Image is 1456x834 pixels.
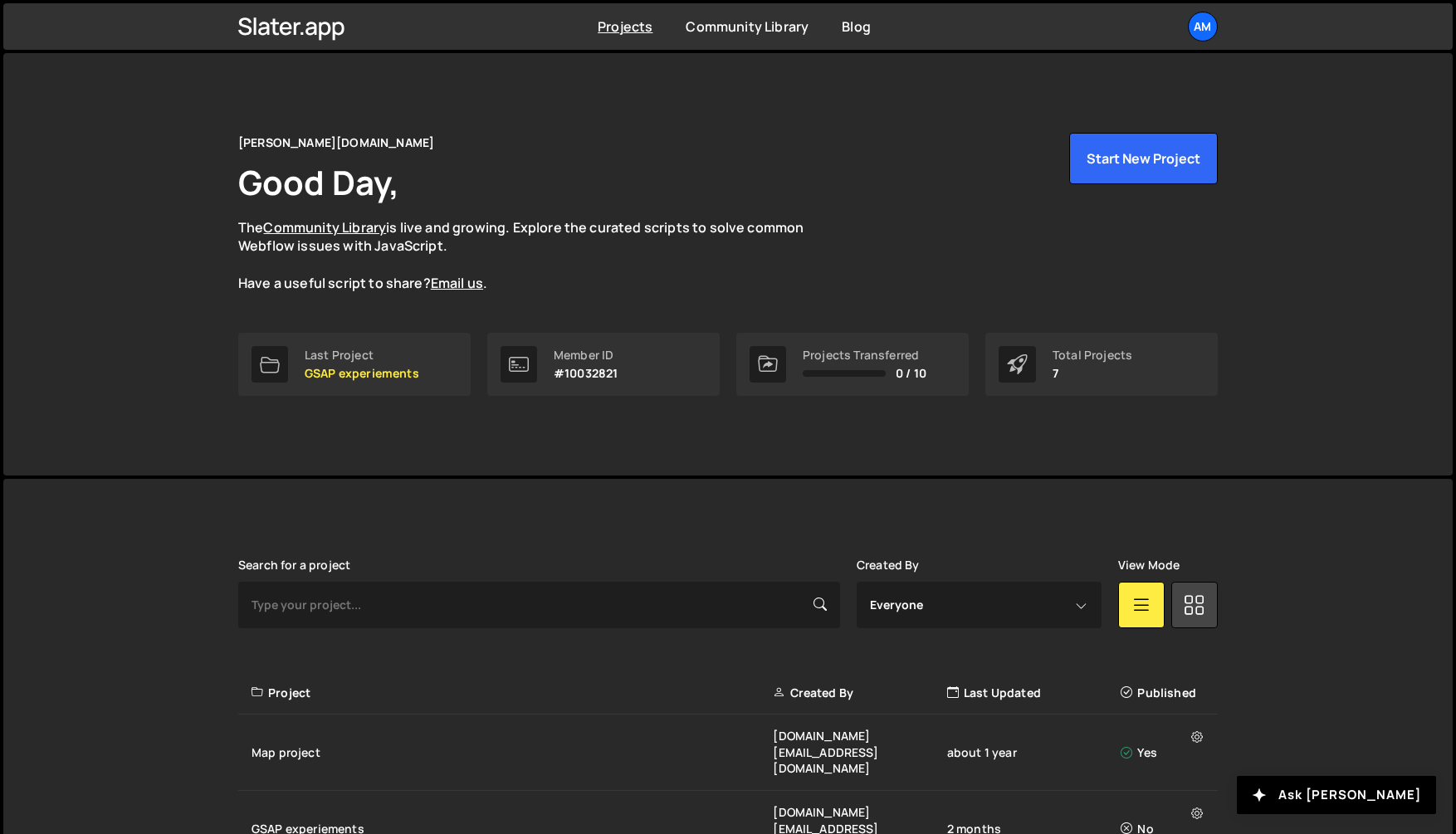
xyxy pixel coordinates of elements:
[238,582,840,628] input: Type your project...
[305,349,419,362] div: Last Project
[263,218,386,237] a: Community Library
[252,685,773,701] div: Project
[554,349,618,362] div: Member ID
[238,133,434,153] div: [PERSON_NAME][DOMAIN_NAME]
[947,744,1121,761] div: about 1 year
[842,17,871,36] a: Blog
[238,218,836,293] p: The is live and growing. Explore the curated scripts to solve common Webflow issues with JavaScri...
[1069,133,1218,184] button: Start New Project
[238,159,399,205] h1: Good Day,
[238,558,350,572] label: Search for a project
[686,17,809,36] a: Community Library
[238,715,1218,791] a: Map project [DOMAIN_NAME][EMAIL_ADDRESS][DOMAIN_NAME] about 1 year Yes
[947,685,1121,701] div: Last Updated
[857,558,920,572] label: Created By
[238,333,471,396] a: Last Project GSAP experiements
[803,349,926,362] div: Projects Transferred
[1188,12,1218,41] a: Am
[554,367,618,380] p: #10032821
[305,367,419,380] p: GSAP experiements
[252,744,773,761] div: Map project
[598,17,652,36] a: Projects
[1053,367,1132,380] p: 7
[431,274,483,292] a: Email us
[1118,558,1180,572] label: View Mode
[896,367,926,380] span: 0 / 10
[773,685,946,701] div: Created By
[773,728,946,777] div: [DOMAIN_NAME][EMAIL_ADDRESS][DOMAIN_NAME]
[1237,776,1436,814] button: Ask [PERSON_NAME]
[1121,685,1208,701] div: Published
[1121,744,1208,761] div: Yes
[1053,349,1132,362] div: Total Projects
